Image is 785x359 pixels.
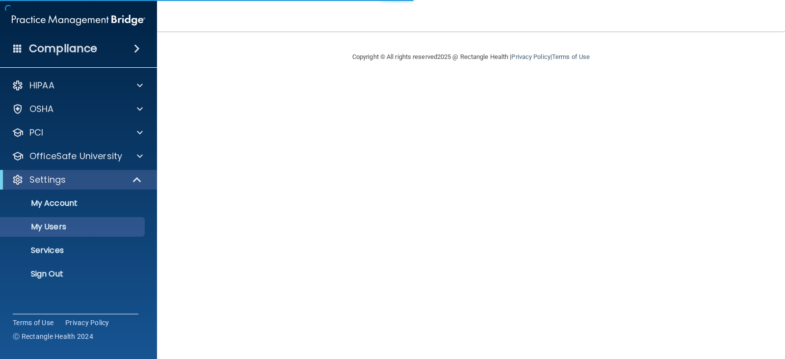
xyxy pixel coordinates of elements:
a: OfficeSafe University [12,150,143,162]
p: PCI [29,127,43,138]
a: Privacy Policy [65,318,109,328]
span: Ⓒ Rectangle Health 2024 [13,331,93,341]
a: Privacy Policy [511,53,550,60]
a: HIPAA [12,80,143,91]
p: Settings [29,174,66,186]
a: OSHA [12,103,143,115]
p: OSHA [29,103,54,115]
p: HIPAA [29,80,54,91]
a: Terms of Use [13,318,53,328]
p: Services [6,246,140,255]
p: My Account [6,198,140,208]
a: Terms of Use [552,53,590,60]
h4: Compliance [29,42,97,55]
div: Copyright © All rights reserved 2025 @ Rectangle Health | | [292,41,650,73]
img: PMB logo [12,10,145,30]
p: My Users [6,222,140,232]
p: Sign Out [6,269,140,279]
p: OfficeSafe University [29,150,122,162]
a: Settings [12,174,142,186]
a: PCI [12,127,143,138]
